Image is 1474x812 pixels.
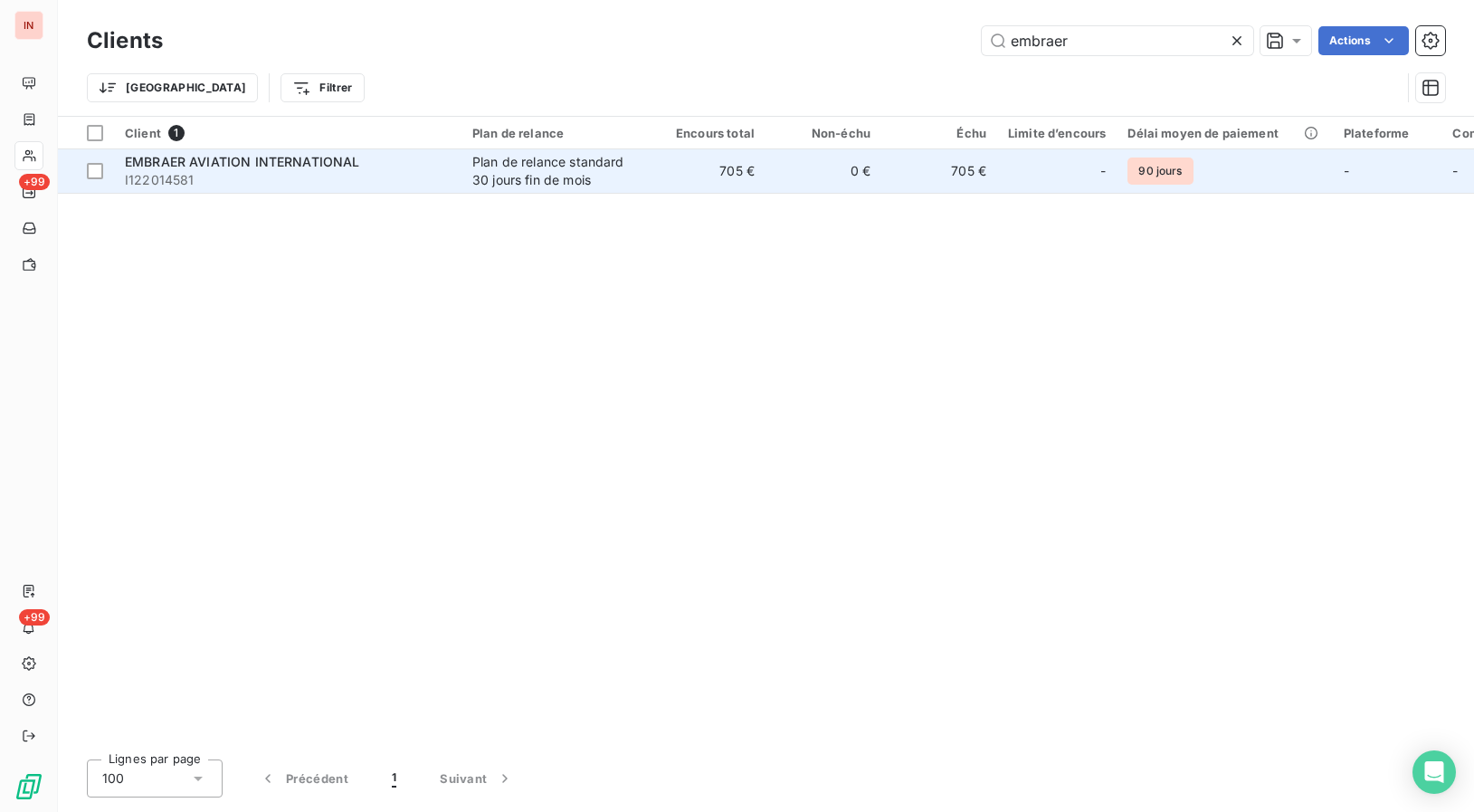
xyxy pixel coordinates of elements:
[661,126,755,140] div: Encours total
[766,149,881,193] td: 0 €
[1412,750,1456,794] div: Open Intercom Messenger
[168,125,185,141] span: 1
[1318,26,1409,55] button: Actions
[472,126,639,140] div: Plan de relance
[418,759,536,798] button: Suivant
[125,154,360,169] span: EMBRAER AVIATION INTERNATIONAL
[1344,126,1431,140] div: Plateforme
[125,126,161,140] span: Client
[776,126,870,140] div: Non-échu
[1008,126,1106,140] div: Limite d’encours
[1452,163,1458,178] span: -
[19,609,50,626] span: +99
[87,24,163,57] h3: Clients
[237,759,370,798] button: Précédent
[125,171,451,189] span: I122014581
[281,73,364,102] button: Filtrer
[19,174,50,190] span: +99
[370,759,418,798] button: 1
[982,26,1253,55] input: Rechercher
[881,149,997,193] td: 705 €
[1344,163,1349,178] span: -
[102,769,124,788] span: 100
[14,11,43,40] div: IN
[14,177,43,206] a: +99
[392,769,396,788] span: 1
[892,126,986,140] div: Échu
[472,153,639,189] div: Plan de relance standard 30 jours fin de mois
[87,73,258,102] button: [GEOGRAPHIC_DATA]
[1100,162,1106,180] span: -
[14,772,43,801] img: Logo LeanPay
[1127,126,1321,140] div: Délai moyen de paiement
[1127,158,1193,185] span: 90 jours
[650,149,766,193] td: 705 €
